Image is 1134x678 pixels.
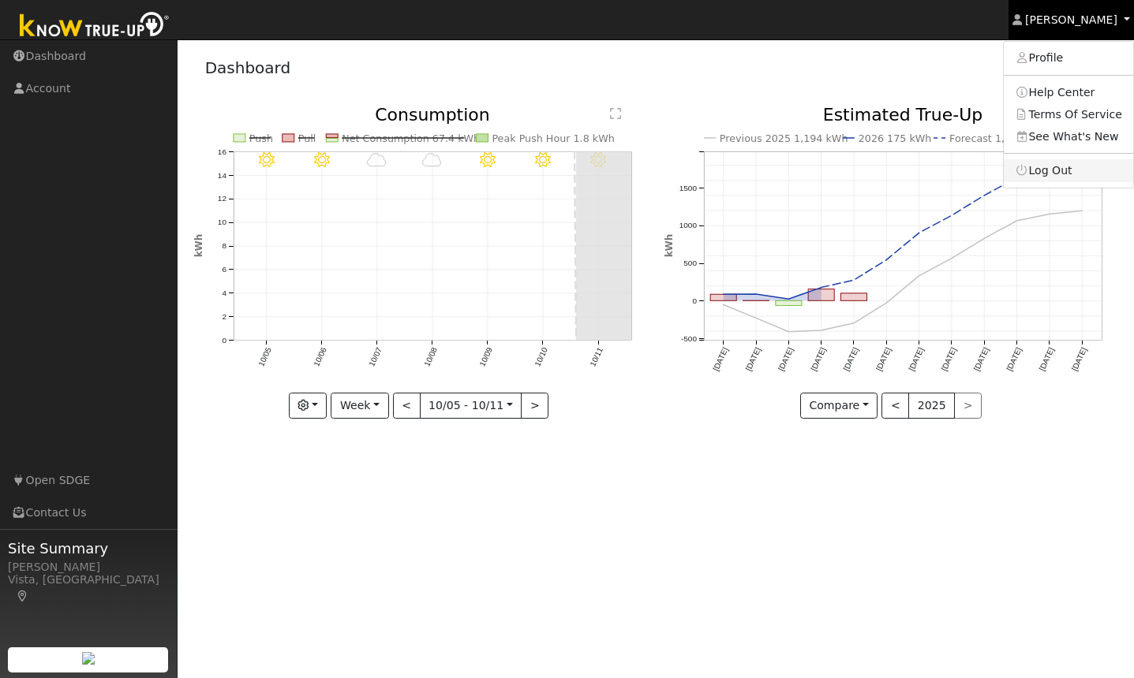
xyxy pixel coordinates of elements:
[420,393,522,419] button: 10/05 - 10/11
[720,132,848,144] text: Previous 2025 1,194 kWh
[818,285,825,291] circle: onclick=""
[916,273,923,279] circle: onclick=""
[972,346,990,372] text: [DATE]
[1080,208,1086,214] circle: onclick=""
[1004,47,1133,69] a: Profile
[342,132,480,144] text: Net Consumption 67.4 kWh
[8,572,169,605] div: Vista, [GEOGRAPHIC_DATA]
[842,346,860,372] text: [DATE]
[217,147,226,156] text: 16
[840,293,866,300] rect: onclick=""
[314,152,330,168] i: 10/06 - MostlyClear
[259,152,275,168] i: 10/05 - Clear
[743,346,762,372] text: [DATE]
[753,292,759,298] circle: onclick=""
[217,171,226,180] text: 14
[711,346,729,372] text: [DATE]
[809,346,827,372] text: [DATE]
[874,346,893,372] text: [DATE]
[907,346,925,372] text: [DATE]
[12,9,178,44] img: Know True-Up
[916,230,923,237] circle: onclick=""
[312,346,328,368] text: 10/06
[664,234,675,258] text: kWh
[222,336,226,345] text: 0
[679,184,697,192] text: 1500
[8,538,169,559] span: Site Summary
[710,295,736,301] rect: onclick=""
[777,346,795,372] text: [DATE]
[883,300,889,307] circle: onclick=""
[521,393,548,419] button: >
[692,297,697,306] text: 0
[1046,211,1053,218] circle: onclick=""
[908,393,955,419] button: 2025
[222,289,226,298] text: 4
[256,346,273,368] text: 10/05
[298,132,316,144] text: Pull
[393,393,421,419] button: <
[478,346,495,368] text: 10/09
[193,234,204,258] text: kWh
[981,236,987,242] circle: onclick=""
[367,152,387,168] i: 10/07 - Cloudy
[222,266,226,274] text: 6
[881,393,909,419] button: <
[753,315,759,322] circle: onclick=""
[533,346,550,368] text: 10/10
[535,152,551,168] i: 10/10 - MostlyClear
[949,132,1110,144] text: Forecast 1,764 kWh [ +47.8% ]
[589,346,605,368] text: 10/11
[981,192,987,199] circle: onclick=""
[1014,218,1020,224] circle: onclick=""
[367,346,384,368] text: 10/07
[949,213,955,219] circle: onclick=""
[859,132,932,144] text: 2026 175 kWh
[1038,346,1056,372] text: [DATE]
[949,255,955,262] circle: onclick=""
[222,242,226,251] text: 8
[679,222,697,230] text: 1000
[480,152,496,168] i: 10/09 - MostlyClear
[681,334,697,343] text: -500
[375,105,490,125] text: Consumption
[8,559,169,576] div: [PERSON_NAME]
[217,195,226,203] text: 12
[1005,346,1024,372] text: [DATE]
[1004,159,1133,181] a: Log Out
[1004,81,1133,103] a: Help Center
[249,132,273,144] text: Push
[222,313,226,322] text: 2
[823,105,983,125] text: Estimated True-Up
[16,590,30,602] a: Map
[851,320,857,326] circle: onclick=""
[610,107,621,120] text: 
[205,58,291,77] a: Dashboard
[1025,13,1117,26] span: [PERSON_NAME]
[800,393,878,419] button: Compare
[883,257,889,263] circle: onclick=""
[776,301,802,306] rect: onclick=""
[683,259,697,268] text: 500
[217,218,226,227] text: 10
[785,329,792,335] circle: onclick=""
[720,292,726,298] circle: onclick=""
[808,289,834,301] rect: onclick=""
[1004,125,1133,147] a: See What's New
[785,296,792,303] circle: onclick=""
[82,652,95,665] img: retrieve
[492,132,616,144] text: Peak Push Hour 1.8 kWh
[818,328,825,334] circle: onclick=""
[422,152,442,168] i: 10/08 - Cloudy
[1004,103,1133,125] a: Terms Of Service
[331,393,388,419] button: Week
[422,346,439,368] text: 10/08
[851,278,857,284] circle: onclick=""
[940,346,958,372] text: [DATE]
[1070,346,1088,372] text: [DATE]
[720,302,726,308] circle: onclick=""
